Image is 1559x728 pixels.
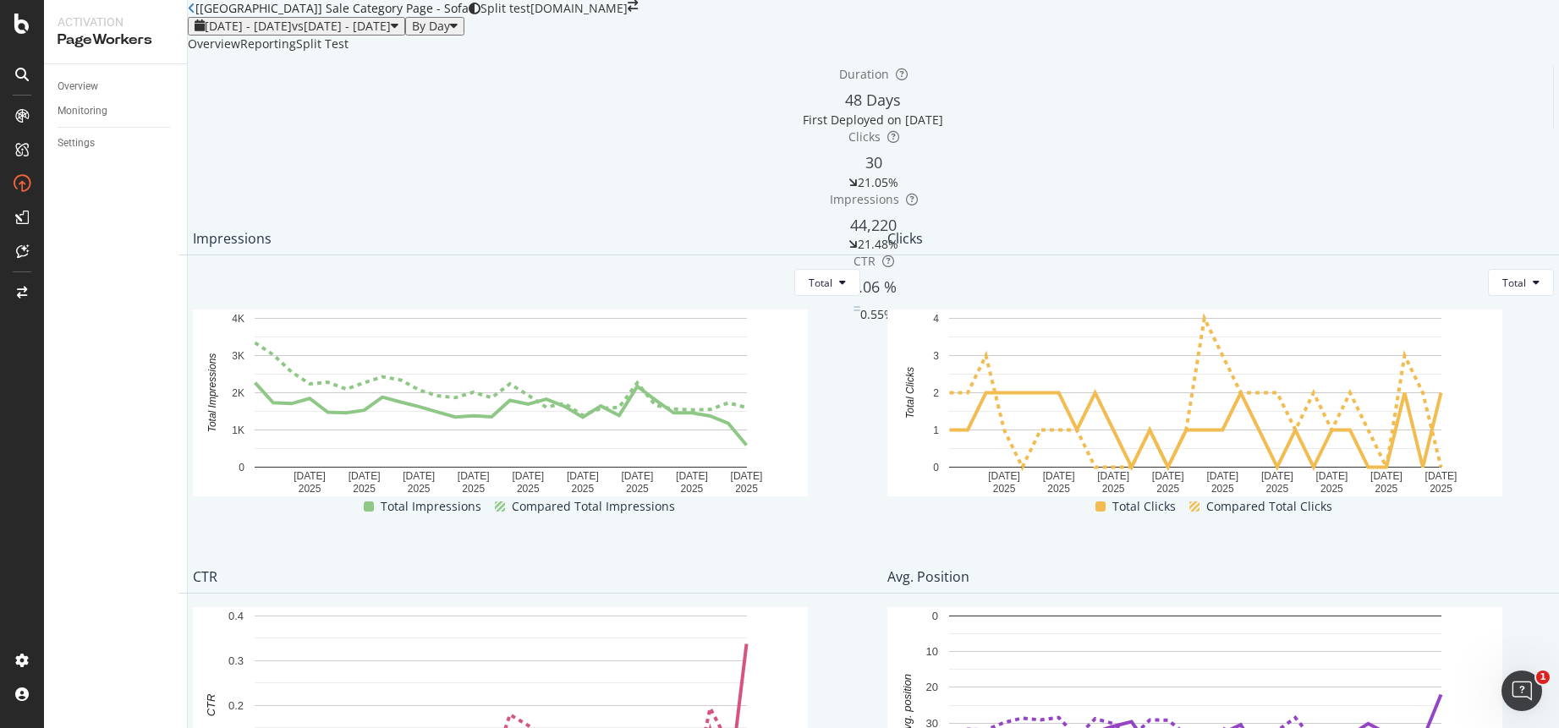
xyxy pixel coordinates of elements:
span: Duration [839,66,889,82]
text: 1 [933,424,939,436]
text: 0.4 [228,610,244,622]
text: 10 [925,645,937,658]
span: 1 [1536,671,1550,684]
text: 2025 [517,483,540,495]
a: Monitoring [58,102,175,120]
text: 1K [232,424,244,436]
text: Total Clicks [904,367,916,419]
div: Impressions [193,230,272,247]
text: [DATE] [1042,470,1074,482]
span: 30 [865,152,882,172]
text: 4 [933,313,939,325]
text: [DATE] [1370,470,1403,482]
text: [DATE] [458,470,490,482]
div: Split Test [296,36,349,52]
text: [DATE] [1097,470,1129,482]
text: 2025 [1265,483,1288,495]
text: 2025 [1375,483,1397,495]
span: Compared Total Clicks [1206,496,1332,517]
span: 48 Days [845,90,901,110]
span: 44,220 [850,215,897,235]
iframe: Intercom live chat [1501,671,1542,711]
text: 0.3 [228,654,244,667]
text: 0.2 [228,699,244,712]
text: 2025 [626,483,649,495]
text: 0 [933,462,939,473]
text: [DATE] [403,470,435,482]
text: [DATE] [294,470,326,482]
text: 3 [933,350,939,362]
span: [DATE] - [DATE] [205,18,292,34]
text: 2025 [992,483,1015,495]
text: 2025 [1430,483,1452,495]
a: Settings [58,134,175,152]
text: [DATE] [1315,470,1348,482]
span: Impressions [830,191,899,207]
text: [DATE] [349,470,381,482]
text: [DATE] [1425,470,1457,482]
text: 2025 [1210,483,1233,495]
span: Clicks [848,129,881,145]
text: [DATE] [676,470,708,482]
text: 4K [232,313,244,325]
text: 2025 [1047,483,1070,495]
text: 2025 [571,483,594,495]
div: Monitoring [58,102,107,120]
text: 2025 [681,483,704,495]
button: By Day [405,17,464,36]
button: [DATE] - [DATE]vs[DATE] - [DATE] [188,17,405,36]
text: [DATE] [1260,470,1293,482]
text: 2025 [1320,483,1343,495]
text: 2025 [1101,483,1124,495]
text: 2025 [299,483,321,495]
text: [DATE] [988,470,1020,482]
text: 2025 [408,483,431,495]
span: Total [1502,276,1526,290]
div: Overview [188,36,240,52]
text: 2025 [353,483,376,495]
span: Compared Total Impressions [512,496,675,517]
text: [DATE] [731,470,763,482]
span: vs [DATE] - [DATE] [292,18,391,34]
svg: A chart. [887,309,1502,496]
span: Total Impressions [381,496,481,517]
div: Activation [58,14,173,30]
text: 3K [232,350,244,362]
div: Overview [58,78,98,96]
span: Total [809,276,832,290]
text: Total Impressions [206,353,218,433]
a: Overview [58,78,175,96]
div: PageWorkers [58,30,173,50]
text: 2K [232,387,244,399]
span: By Day [412,18,450,34]
text: [DATE] [512,470,544,482]
div: Clicks [887,230,923,247]
button: Total [794,269,860,296]
div: Settings [58,134,95,152]
text: 2 [933,387,939,399]
a: Click to go back [188,3,195,14]
text: CTR [205,694,217,717]
text: 20 [925,681,937,694]
div: 21.05% [858,174,898,191]
span: Total Clicks [1112,496,1176,517]
text: [DATE] [621,470,653,482]
div: Avg. position [887,568,969,585]
div: Reporting [240,36,296,52]
button: Total [1488,269,1554,296]
text: 0 [931,610,937,622]
text: 2025 [462,483,485,495]
text: [DATE] [1206,470,1238,482]
svg: A chart. [193,309,808,496]
text: 0 [239,462,244,473]
div: CTR [193,568,217,585]
text: 2025 [735,483,758,495]
text: 2025 [1156,483,1179,495]
div: First Deployed on [DATE] [193,112,1553,129]
text: [DATE] [567,470,599,482]
text: [DATE] [1151,470,1183,482]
